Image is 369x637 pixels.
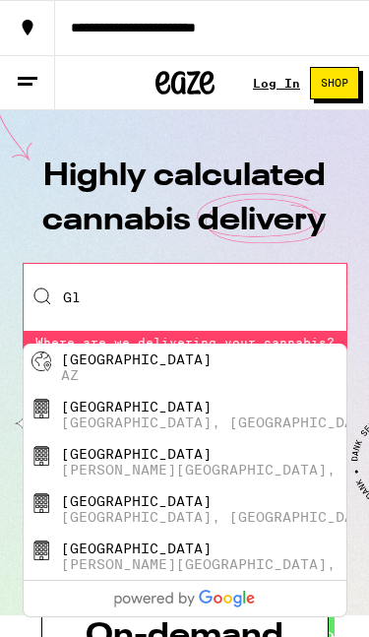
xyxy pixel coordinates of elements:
h1: Highly calculated cannabis delivery [37,155,333,263]
div: [GEOGRAPHIC_DATA] [61,399,212,414]
div: AZ [61,367,79,383]
div: Where are we delivering your cannabis? [23,332,347,352]
button: Shop [310,67,359,99]
img: Glendale Civic Center [31,541,51,560]
img: Glendale High School [31,493,51,513]
img: Glendale Heroes Regional Park [31,446,51,466]
img: Glendale [31,351,51,371]
div: [GEOGRAPHIC_DATA] [61,351,212,367]
input: Enter your delivery address [23,263,347,332]
div: [GEOGRAPHIC_DATA] [61,541,212,556]
span: Shop [321,78,348,89]
a: Log In [253,77,300,90]
img: Glendale Community College [31,399,51,418]
a: Shop [300,67,369,99]
div: [GEOGRAPHIC_DATA] [61,446,212,462]
div: [GEOGRAPHIC_DATA] [61,493,212,509]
